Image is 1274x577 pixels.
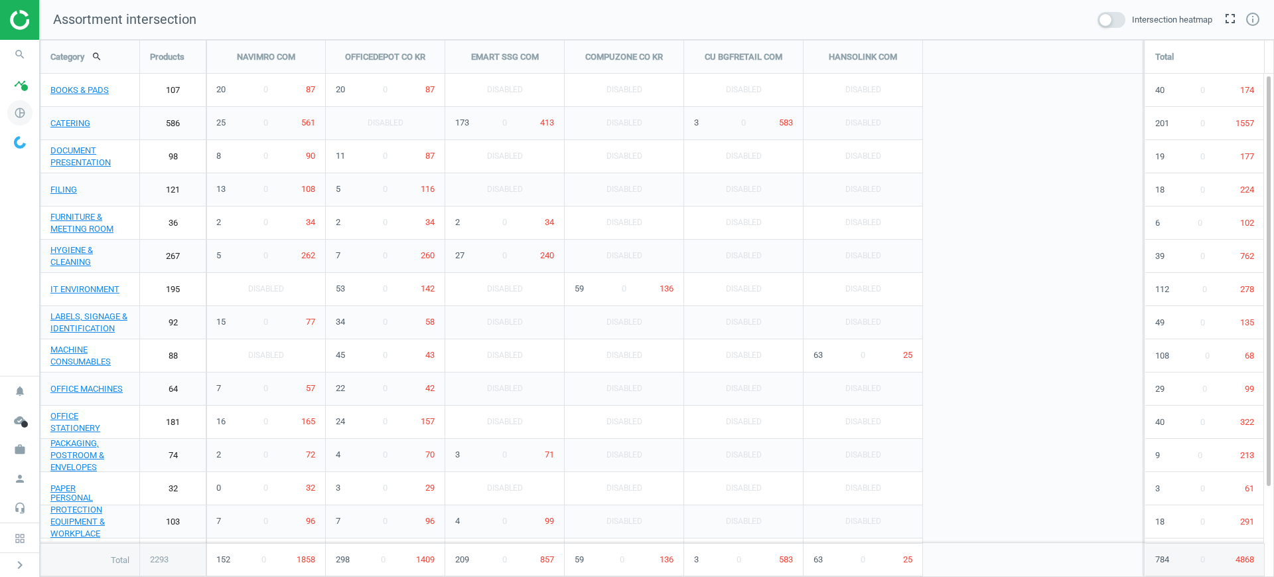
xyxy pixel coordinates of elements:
[779,554,793,566] span: 583
[383,383,388,393] span: 0
[545,217,554,227] span: 34
[140,140,206,173] a: 98
[1132,14,1212,26] span: Intersection heatmap
[7,71,33,96] i: timeline
[421,184,435,194] span: 116
[140,339,206,372] a: 88
[7,437,33,462] i: work
[1200,184,1205,196] span: 0
[425,84,435,94] span: 87
[1155,516,1165,528] span: 18
[1240,217,1254,229] span: 102
[1200,317,1205,329] span: 0
[1240,184,1254,196] span: 224
[606,206,642,239] span: Disabled
[40,544,139,577] div: Total
[301,416,315,426] span: 165
[1240,84,1254,96] span: 174
[1155,383,1165,395] span: 29
[487,273,523,305] span: Disabled
[306,151,315,161] span: 90
[1222,11,1238,27] i: fullscreen
[1202,383,1207,395] span: 0
[425,516,435,526] span: 96
[1245,383,1254,395] span: 99
[1155,350,1169,362] span: 108
[502,217,507,227] span: 0
[1155,317,1165,329] span: 49
[726,240,762,272] span: Disabled
[1155,118,1169,129] span: 201
[487,372,523,405] span: Disabled
[726,306,762,339] span: Disabled
[1200,516,1205,528] span: 0
[306,317,315,327] span: 77
[425,217,435,227] span: 34
[425,317,435,327] span: 58
[383,416,388,426] span: 0
[726,173,762,206] span: Disabled
[301,184,315,194] span: 108
[383,217,388,227] span: 0
[425,383,435,393] span: 42
[206,41,325,74] div: NAVIMRO COM
[622,284,626,293] span: 0
[140,406,206,439] a: 181
[383,450,388,459] span: 0
[804,41,922,74] div: HANSOLINK COM
[336,416,345,426] span: 24
[383,483,388,493] span: 0
[845,372,881,405] span: Disabled
[216,450,221,459] span: 2
[40,240,139,273] a: HYGIENE & CLEANING
[694,554,699,566] span: 3
[845,74,881,106] span: Disabled
[814,350,823,360] span: 63
[1240,151,1254,163] span: 177
[263,516,268,526] span: 0
[216,84,226,94] span: 20
[606,173,642,206] span: Disabled
[1145,41,1264,74] div: Total
[336,151,345,161] span: 11
[306,516,315,526] span: 96
[845,140,881,173] span: Disabled
[216,383,221,393] span: 7
[502,250,507,260] span: 0
[726,206,762,239] span: Disabled
[336,516,340,526] span: 7
[1205,350,1210,362] span: 0
[606,339,642,372] span: Disabled
[40,439,139,472] a: PACKAGING, POSTROOM & ENVELOPES
[140,472,206,505] a: 32
[425,450,435,459] span: 70
[606,107,642,139] span: Disabled
[336,483,340,493] span: 3
[10,10,104,30] img: ajHJNr6hYgQAAAAASUVORK5CYII=
[861,350,865,360] span: 0
[1200,416,1205,428] span: 0
[660,284,673,293] span: 136
[814,554,823,566] span: 63
[1198,217,1202,229] span: 0
[40,41,139,73] div: Category
[383,317,388,327] span: 0
[502,450,507,459] span: 0
[421,416,435,426] span: 157
[336,84,345,94] span: 20
[1200,250,1205,262] span: 0
[84,45,109,68] button: search
[487,74,523,106] span: Disabled
[606,406,642,438] span: Disabled
[545,516,554,526] span: 99
[726,140,762,173] span: Disabled
[216,151,221,161] span: 8
[336,184,340,194] span: 5
[1236,554,1254,566] span: 4868
[545,450,554,459] span: 71
[1236,118,1254,129] span: 1557
[216,250,221,260] span: 5
[502,554,507,566] span: 0
[1200,483,1205,495] span: 0
[301,118,315,127] span: 561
